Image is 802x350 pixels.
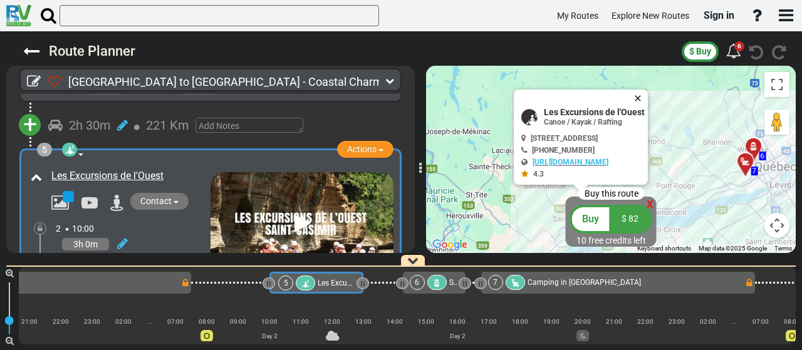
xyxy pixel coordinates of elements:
div: 5 [37,143,52,157]
button: Drag Pegman onto the map to open Street View [764,110,789,135]
div: 08:00 [191,316,222,327]
a: My Routes [551,4,604,28]
sapn: Route Planner [49,43,135,59]
div: | [745,326,776,337]
div: | [160,326,191,337]
span: Canoe / Kayak / Rafting [544,118,622,126]
div: | [76,326,108,337]
div: 6 [726,41,741,62]
div: 17:00 [473,316,504,327]
div: | [14,326,45,337]
button: Toggle fullscreen view [764,72,789,97]
div: x [647,193,654,213]
div: 23:00 [76,316,108,327]
div: ... [139,316,160,327]
span: Camping in [GEOGRAPHIC_DATA] [528,278,641,287]
span: My Routes [557,11,598,21]
img: mqdefault.jpg [211,172,393,275]
span: 4.3 [533,170,544,178]
div: 07:00 [160,316,191,327]
span: $ Buy [689,46,711,56]
span: Buy this route [585,188,638,198]
span: 7 [753,167,757,175]
span: Map data ©2025 Google [699,245,767,252]
div: 02:00 [692,316,724,327]
span: 221 Km [146,118,189,133]
span: free credits left [588,235,646,245]
span: Actions [347,144,377,154]
span: Buy [582,213,599,225]
div: | [108,326,139,337]
button: Buy $ 82 [566,204,657,234]
div: 16:00 [442,316,473,327]
a: Terms [774,245,792,252]
span: 10 [576,235,586,245]
div: 6 [734,41,744,51]
a: Open this area in Google Maps (opens a new window) [429,237,471,253]
button: Close [633,90,648,107]
div: | [442,326,473,337]
div: | [536,326,567,337]
button: Map camera controls [764,213,789,238]
span: Explore New Routes [612,11,689,21]
div: + 2h 30m 221 Km [21,108,400,143]
span: 2 [56,224,61,234]
div: 12:00 [316,316,348,327]
div: 23:00 [661,316,692,327]
div: | [316,326,348,337]
div: 19:00 [536,316,567,327]
div: | [191,326,222,337]
div: | [473,326,504,337]
div: ... [724,316,744,327]
div: | [139,326,160,337]
span: Contact [140,196,172,206]
button: $ Buy [682,41,719,62]
img: RvPlanetLogo.png [6,5,31,26]
span: Day 2 [450,332,466,339]
div: 7 [488,275,503,290]
span: Sign in [704,9,734,21]
div: 22:00 [45,316,76,327]
span: Site Traditionnel Huron Onhoüa Cheteke [449,278,585,287]
a: Sign in [698,3,740,29]
span: + [23,110,37,139]
div: 5 [278,275,293,291]
div: | [410,326,442,337]
div: | [567,326,598,337]
span: [STREET_ADDRESS] [531,134,598,143]
div: | [724,326,744,337]
div: | [630,326,661,337]
div: | [45,326,76,337]
span: 10:00 [72,224,94,234]
span: Les Excursions de l'Ouest [318,279,402,287]
div: 11:00 [285,316,316,327]
div: | [285,326,316,337]
div: 09:00 [222,316,254,327]
div: 14:00 [379,316,410,327]
span: [GEOGRAPHIC_DATA] to [GEOGRAPHIC_DATA] - Coastal Charm: Exploring [GEOGRAPHIC_DATA], [GEOGRAPHIC_... [68,75,793,88]
div: | [254,326,285,337]
div: | [222,326,254,337]
div: 3h 0m [62,238,109,250]
div: 5 Actions Les Excursions de l'Ouest Contact 2 10:00 3h 0m [19,148,402,334]
span: $ 82 [622,214,638,224]
div: | [692,326,724,337]
div: | [504,326,536,337]
div: 2h 30m [69,116,111,135]
div: 21:00 [14,316,45,327]
button: Keyboard shortcuts [637,244,691,253]
div: 15:00 [410,316,442,327]
a: Explore New Routes [606,4,695,28]
div: 10:00 [254,316,285,327]
div: 22:00 [630,316,661,327]
div: 20:00 [567,316,598,327]
div: 6 [410,275,425,290]
img: Google [429,237,471,253]
button: + [19,114,41,136]
button: Contact [130,193,189,210]
span: [PHONE_NUMBER] [532,146,595,155]
div: | [661,326,692,337]
span: Les Excursions de l'Ouest [544,107,645,117]
span: 6 [761,152,765,160]
span: Day 2 [262,332,278,339]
